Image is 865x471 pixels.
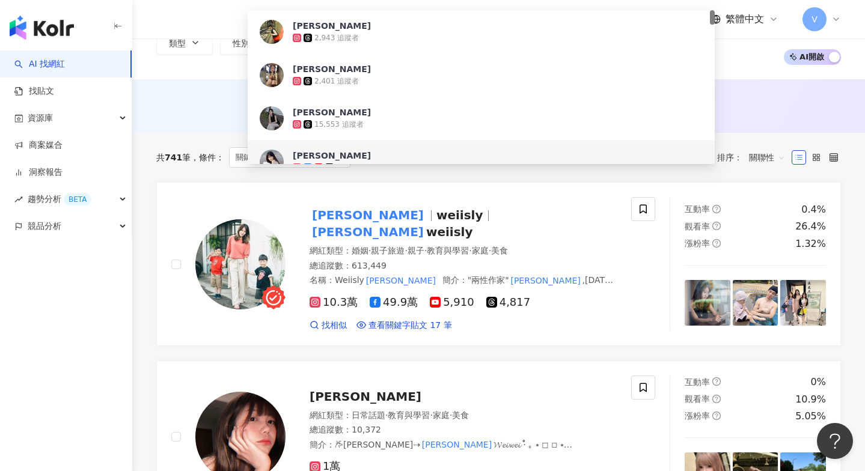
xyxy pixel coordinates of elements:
[812,13,818,26] span: V
[352,246,368,255] span: 婚姻
[314,120,364,130] div: 15,553 追蹤者
[156,31,213,55] button: 類型
[233,38,249,48] span: 性別
[489,246,491,255] span: ·
[712,205,721,213] span: question-circle
[14,166,63,178] a: 洞察報告
[293,150,371,162] div: [PERSON_NAME]
[811,375,826,389] div: 0%
[685,280,730,326] img: post-image
[430,410,432,420] span: ·
[364,274,438,287] mark: [PERSON_NAME]
[780,280,826,326] img: post-image
[10,16,74,40] img: logo
[685,222,710,231] span: 觀看率
[335,275,364,285] span: Weiisly
[795,393,826,406] div: 10.9%
[469,246,471,255] span: ·
[314,33,359,43] div: 2,943 追蹤者
[685,204,710,214] span: 互動率
[795,220,826,233] div: 26.4%
[712,222,721,230] span: question-circle
[472,246,489,255] span: 家庭
[14,195,23,204] span: rise
[14,85,54,97] a: 找貼文
[293,106,371,118] div: [PERSON_NAME]
[368,246,371,255] span: ·
[795,237,826,251] div: 1.32%
[314,76,359,87] div: 2,401 追蹤者
[310,389,421,404] span: [PERSON_NAME]
[64,193,91,205] div: BETA
[733,280,778,326] img: post-image
[310,410,617,422] div: 網紅類型 ：
[260,20,284,44] img: KOL Avatar
[436,208,483,222] span: weiisly
[220,31,277,55] button: 性別
[293,63,371,75] div: [PERSON_NAME]
[433,410,450,420] span: 家庭
[712,412,721,420] span: question-circle
[685,377,710,387] span: 互動率
[426,225,473,239] span: weiisly
[491,246,508,255] span: 美食
[420,438,494,451] mark: [PERSON_NAME]
[795,410,826,423] div: 5.05%
[712,377,721,386] span: question-circle
[509,274,582,287] mark: [PERSON_NAME]
[817,423,853,459] iframe: Help Scout Beacon - Open
[165,153,182,162] span: 741
[310,222,426,242] mark: [PERSON_NAME]
[169,38,186,48] span: 類型
[468,275,509,285] span: "兩性作家"
[726,13,764,26] span: 繁體中文
[408,246,424,255] span: 親子
[486,296,531,309] span: 4,817
[14,139,63,151] a: 商案媒合
[156,153,191,162] div: 共 筆
[717,148,792,167] div: 排序：
[156,182,841,346] a: KOL Avatar[PERSON_NAME]weiisly[PERSON_NAME]weiisly網紅類型：婚姻·親子旅遊·親子·教育與學習·家庭·美食總追蹤數：613,449名稱：Weiis...
[385,410,388,420] span: ·
[310,205,426,225] mark: [PERSON_NAME]
[801,203,826,216] div: 0.4%
[685,394,710,404] span: 觀看率
[356,320,452,332] a: 查看關鍵字貼文 17 筆
[28,186,91,213] span: 趨勢分析
[352,410,385,420] span: 日常話題
[450,410,452,420] span: ·
[424,246,427,255] span: ·
[685,411,710,421] span: 漲粉率
[28,105,53,132] span: 資源庫
[749,148,785,167] span: 關聯性
[14,58,65,70] a: searchAI 找網紅
[310,296,358,309] span: 10.3萬
[322,320,347,332] span: 找相似
[685,239,710,248] span: 漲粉率
[195,219,286,309] img: KOL Avatar
[336,163,390,173] div: 517,245 追蹤者
[260,150,284,174] img: KOL Avatar
[293,20,371,32] div: [PERSON_NAME]
[371,246,405,255] span: 親子旅遊
[229,147,350,168] span: 關鍵字：[PERSON_NAME]
[260,106,284,130] img: KOL Avatar
[191,153,224,162] span: 條件 ：
[310,245,617,257] div: 網紅類型 ：
[452,410,469,420] span: 美食
[310,424,617,436] div: 總追蹤數 ： 10,372
[310,320,347,332] a: 找相似
[28,213,61,240] span: 競品分析
[368,320,452,332] span: 查看關鍵字貼文 17 筆
[388,410,430,420] span: 教育與學習
[317,450,390,463] mark: [PERSON_NAME]
[335,440,420,449] span: 𐂂[PERSON_NAME]⇢
[405,246,407,255] span: ·
[370,296,418,309] span: 49.9萬
[712,395,721,403] span: question-circle
[712,239,721,248] span: question-circle
[310,275,438,285] span: 名稱 ：
[260,63,284,87] img: KOL Avatar
[310,260,617,272] div: 總追蹤數 ： 613,449
[430,296,474,309] span: 5,910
